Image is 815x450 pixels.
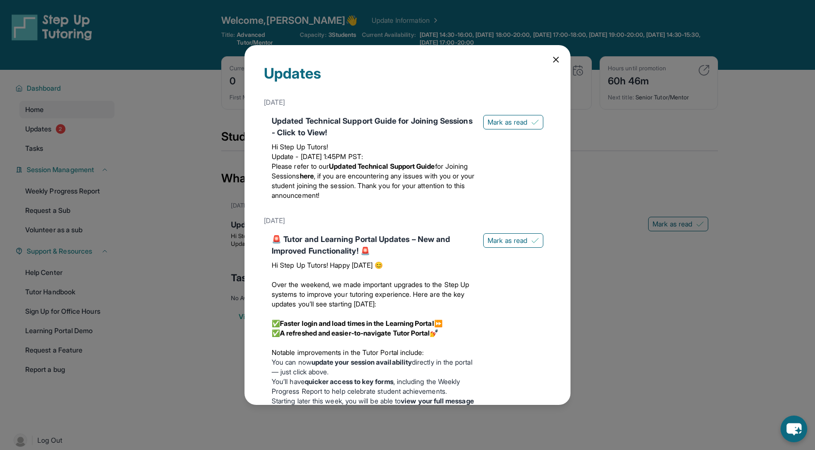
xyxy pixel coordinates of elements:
img: Mark as read [531,118,539,126]
button: chat-button [781,416,807,442]
span: Over the weekend, we made important upgrades to the Step Up systems to improve your tutoring expe... [272,280,469,308]
span: Hi Step Up Tutors! [272,143,328,151]
span: Mark as read [488,236,527,245]
div: [DATE] [264,94,551,111]
button: Mark as read [483,233,543,248]
div: Updated Technical Support Guide for Joining Sessions - Click to View! [272,115,475,138]
span: ⏩ [434,319,442,327]
span: ✅ [272,329,280,337]
strong: A refreshed and easier-to-navigate Tutor Portal [280,329,430,337]
strong: update your session availability [311,358,412,366]
span: Notable improvements in the Tutor Portal include: [272,348,424,356]
span: Starting later this week, you will be able to [272,397,401,405]
span: Please refer to our [272,162,329,170]
strong: Faster login and load times in the Learning Portal [280,319,434,327]
strong: quicker access to key forms [305,377,393,386]
span: Update - [DATE] 1:45PM PST: [272,152,363,161]
li: You’ll have [272,377,475,396]
div: Updates [264,64,551,94]
img: Mark as read [531,237,539,244]
span: Hi Step Up Tutors! Happy [DATE] 😊 [272,261,383,269]
div: [DATE] [264,212,551,229]
button: Mark as read [483,115,543,129]
span: Mark as read [488,117,527,127]
div: 🚨 Tutor and Learning Portal Updates – New and Improved Functionality! 🚨 [272,233,475,257]
span: ✅ [272,319,280,327]
a: here [300,172,314,180]
strong: Updated Technical Support Guide [329,162,435,170]
span: , if you are encountering any issues with you or your student joining the session. Thank you for ... [272,172,475,199]
span: 💅 [430,329,438,337]
span: You can now [272,358,311,366]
